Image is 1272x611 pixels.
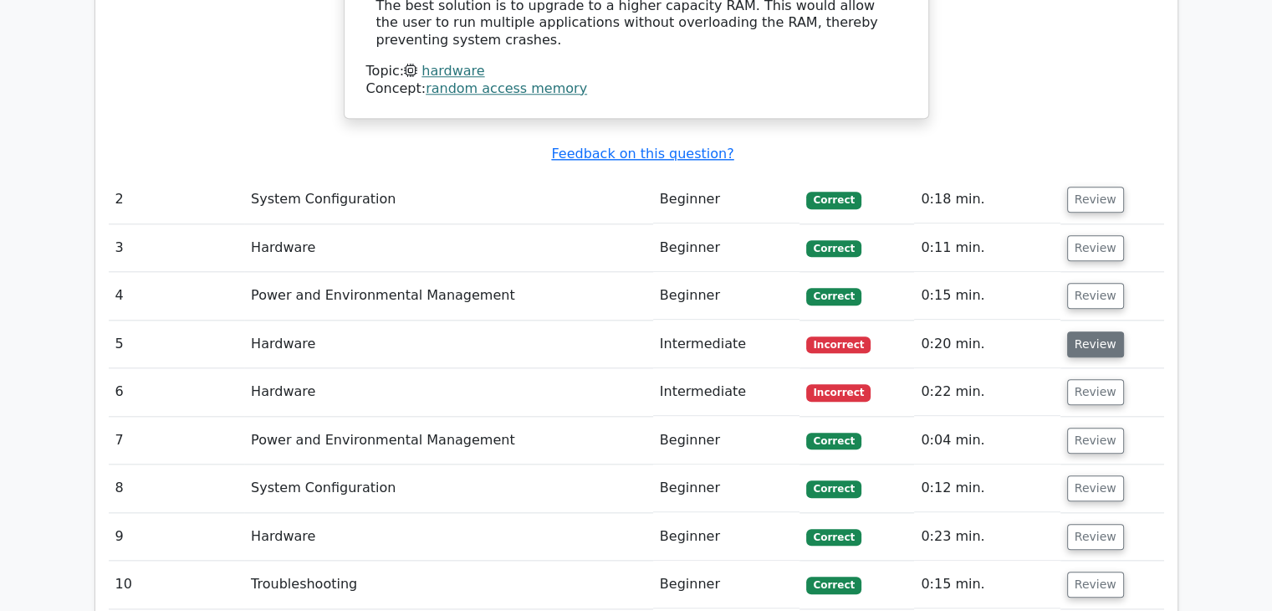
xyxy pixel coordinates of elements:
[806,288,861,305] span: Correct
[109,272,245,320] td: 4
[914,561,1060,608] td: 0:15 min.
[1067,187,1124,213] button: Review
[1067,524,1124,550] button: Review
[653,465,800,512] td: Beginner
[244,513,653,561] td: Hardware
[1067,475,1124,501] button: Review
[653,513,800,561] td: Beginner
[109,321,245,368] td: 5
[426,80,587,96] a: random access memory
[1067,572,1124,598] button: Review
[653,417,800,465] td: Beginner
[109,561,245,608] td: 10
[109,176,245,223] td: 2
[914,176,1060,223] td: 0:18 min.
[109,417,245,465] td: 7
[914,417,1060,465] td: 0:04 min.
[244,465,653,512] td: System Configuration
[653,176,800,223] td: Beginner
[109,465,245,512] td: 8
[244,561,653,608] td: Troubleshooting
[653,272,800,320] td: Beginner
[653,368,800,416] td: Intermediate
[1067,379,1124,405] button: Review
[109,513,245,561] td: 9
[244,224,653,272] td: Hardware
[806,529,861,546] span: Correct
[914,224,1060,272] td: 0:11 min.
[806,577,861,593] span: Correct
[806,192,861,208] span: Correct
[109,368,245,416] td: 6
[551,146,733,162] a: Feedback on this question?
[244,368,653,416] td: Hardware
[914,368,1060,416] td: 0:22 min.
[244,176,653,223] td: System Configuration
[914,272,1060,320] td: 0:15 min.
[1067,428,1124,454] button: Review
[109,224,245,272] td: 3
[244,321,653,368] td: Hardware
[806,480,861,497] span: Correct
[244,417,653,465] td: Power and Environmental Management
[244,272,653,320] td: Power and Environmental Management
[806,240,861,257] span: Correct
[1067,235,1124,261] button: Review
[366,80,907,98] div: Concept:
[914,513,1060,561] td: 0:23 min.
[806,384,871,401] span: Incorrect
[1067,331,1124,357] button: Review
[1067,283,1124,309] button: Review
[653,561,800,608] td: Beginner
[806,433,861,449] span: Correct
[806,336,871,353] span: Incorrect
[366,63,907,80] div: Topic:
[421,63,484,79] a: hardware
[914,321,1060,368] td: 0:20 min.
[914,465,1060,512] td: 0:12 min.
[653,321,800,368] td: Intermediate
[653,224,800,272] td: Beginner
